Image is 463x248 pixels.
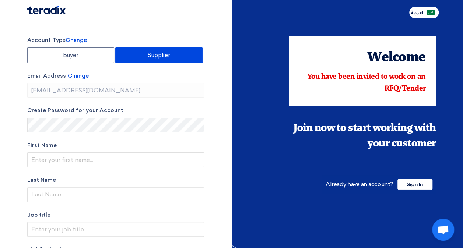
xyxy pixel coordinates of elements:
img: ar-AR.png [427,10,435,15]
label: Last Name [27,176,204,184]
div: Join now to start working with your customer [289,121,436,152]
label: Account Type [27,36,204,45]
div: Welcome [299,48,426,68]
input: Enter your job title... [27,222,204,237]
label: Create Password for your Account [27,106,204,115]
span: Sign In [397,179,432,190]
span: Change [66,37,87,43]
label: Supplier [115,47,203,63]
a: Sign In [397,181,432,188]
input: Enter your first name... [27,152,204,167]
input: Last Name... [27,187,204,202]
label: Email Address [27,72,204,80]
button: العربية [409,7,439,18]
input: Enter your business email... [27,83,204,98]
span: You have been invited to work on an RFQ/Tender [307,73,425,92]
a: Open chat [432,219,454,241]
span: Already have an account? [326,181,393,188]
label: Job title [27,211,204,219]
span: العربية [411,10,424,15]
label: First Name [27,141,204,150]
img: Teradix logo [27,6,66,14]
label: Buyer [27,47,115,63]
span: Change [68,72,89,79]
